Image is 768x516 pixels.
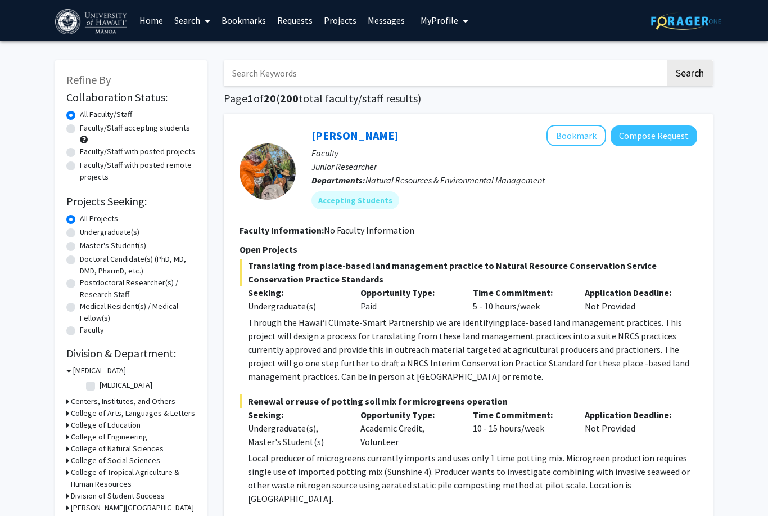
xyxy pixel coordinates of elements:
[280,91,299,105] span: 200
[240,394,697,408] span: Renewal or reuse of potting soil mix for microgreens operation
[224,60,665,86] input: Search Keywords
[169,1,216,40] a: Search
[73,365,126,376] h3: [MEDICAL_DATA]
[311,191,399,209] mat-chip: Accepting Students
[80,226,139,238] label: Undergraduate(s)
[80,253,196,277] label: Doctoral Candidate(s) (PhD, MD, DMD, PharmD, etc.)
[473,286,568,299] p: Time Commitment:
[360,286,456,299] p: Opportunity Type:
[585,408,680,421] p: Application Deadline:
[66,195,196,208] h2: Projects Seeking:
[66,347,196,360] h2: Division & Department:
[80,122,190,134] label: Faculty/Staff accepting students
[71,419,141,431] h3: College of Education
[248,317,689,382] span: place-based land management practices. This project will design a process for translating from th...
[362,1,410,40] a: Messages
[546,125,606,146] button: Add Linden Schneider to Bookmarks
[248,286,344,299] p: Seeking:
[71,431,147,443] h3: College of Engineering
[80,240,146,252] label: Master's Student(s)
[80,277,196,300] label: Postdoctoral Researcher(s) / Research Staff
[71,466,196,490] h3: College of Tropical Agriculture & Human Resources
[352,408,464,448] div: Academic Credit, Volunteer
[8,465,48,508] iframe: Chat
[311,146,697,160] p: Faculty
[66,73,111,87] span: Refine By
[134,1,169,40] a: Home
[80,159,196,183] label: Faculty/Staff with posted remote projects
[55,9,129,34] img: University of Hawaiʻi at Mānoa Logo
[66,91,196,104] h2: Collaboration Status:
[80,324,104,336] label: Faculty
[216,1,272,40] a: Bookmarks
[311,128,398,142] a: [PERSON_NAME]
[611,125,697,146] button: Compose Request to Linden Schneider
[71,407,195,419] h3: College of Arts, Languages & Letters
[71,502,194,514] h3: [PERSON_NAME][GEOGRAPHIC_DATA]
[576,286,689,313] div: Not Provided
[272,1,318,40] a: Requests
[318,1,362,40] a: Projects
[324,225,414,236] span: No Faculty Information
[667,60,713,86] button: Search
[651,12,721,30] img: ForagerOne Logo
[80,146,195,158] label: Faculty/Staff with posted projects
[264,91,276,105] span: 20
[585,286,680,299] p: Application Deadline:
[224,92,713,105] h1: Page of ( total faculty/staff results)
[311,160,697,173] p: Junior Researcher
[464,408,577,448] div: 10 - 15 hours/week
[247,91,254,105] span: 1
[71,443,164,455] h3: College of Natural Sciences
[248,316,697,383] p: Through the Hawaiʻi Climate-Smart Partnership we are identifying
[240,243,697,256] p: Open Projects
[248,299,344,313] div: Undergraduate(s)
[100,379,152,391] label: [MEDICAL_DATA]
[352,286,464,313] div: Paid
[464,286,577,313] div: 5 - 10 hours/week
[311,174,365,186] b: Departments:
[71,490,165,502] h3: Division of Student Success
[248,451,697,505] p: Local producer of microgreens currently imports and uses only 1 time potting mix. Microgreen prod...
[360,408,456,421] p: Opportunity Type:
[248,421,344,448] div: Undergraduate(s), Master's Student(s)
[71,396,175,407] h3: Centers, Institutes, and Others
[240,259,697,286] span: Translating from place-based land management practice to Natural Resource Conservation Service Co...
[473,408,568,421] p: Time Commitment:
[80,109,132,120] label: All Faculty/Staff
[365,174,545,186] span: Natural Resources & Environmental Management
[80,213,118,225] label: All Projects
[576,408,689,448] div: Not Provided
[80,300,196,324] label: Medical Resident(s) / Medical Fellow(s)
[421,15,458,26] span: My Profile
[71,455,160,466] h3: College of Social Sciences
[248,408,344,421] p: Seeking:
[240,225,324,236] b: Faculty Information:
